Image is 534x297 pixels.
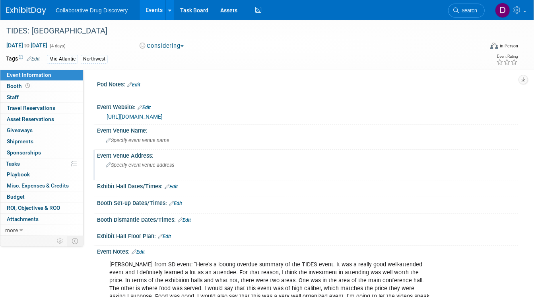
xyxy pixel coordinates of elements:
a: Event Information [0,70,83,80]
span: Booth not reserved yet [24,83,31,89]
div: Exhibit Hall Dates/Times: [97,180,518,191]
img: Daniel Castro [495,3,510,18]
div: Northwest [81,55,108,63]
span: Staff [7,94,19,100]
span: Misc. Expenses & Credits [7,182,69,189]
span: more [5,227,18,233]
span: Attachments [7,216,39,222]
span: Travel Reservations [7,105,55,111]
span: Event Information [7,72,51,78]
span: Giveaways [7,127,33,133]
img: ExhibitDay [6,7,46,15]
td: Personalize Event Tab Strip [53,236,67,246]
span: [DATE] [DATE] [6,42,48,49]
div: Event Format [443,41,518,53]
a: Asset Reservations [0,114,83,125]
a: Edit [158,234,171,239]
img: Format-Inperson.png [490,43,498,49]
div: Exhibit Hall Floor Plan: [97,230,518,240]
a: Booth [0,81,83,92]
a: Sponsorships [0,147,83,158]
span: Specify event venue name [106,137,169,143]
a: Edit [27,56,40,62]
span: to [23,42,31,49]
span: (4 days) [49,43,66,49]
div: Event Rating [496,55,518,59]
span: Booth [7,83,31,89]
a: [URL][DOMAIN_NAME] [107,113,163,120]
span: ROI, Objectives & ROO [7,205,60,211]
div: In-Person [499,43,518,49]
a: Misc. Expenses & Credits [0,180,83,191]
a: Search [448,4,485,18]
button: Considering [137,42,187,50]
span: Playbook [7,171,30,178]
span: Budget [7,193,25,200]
a: Budget [0,191,83,202]
a: more [0,225,83,236]
span: Sponsorships [7,149,41,156]
a: Edit [127,82,140,88]
span: Collaborative Drug Discovery [56,7,128,14]
a: Attachments [0,214,83,225]
a: Edit [169,201,182,206]
a: Staff [0,92,83,103]
a: Edit [178,217,191,223]
div: Event Venue Name: [97,125,518,135]
a: Giveaways [0,125,83,136]
a: Edit [165,184,178,190]
a: Shipments [0,136,83,147]
div: Pod Notes: [97,78,518,89]
span: Tasks [6,160,20,167]
div: Mid-Atlantic [47,55,78,63]
div: Event Notes: [97,246,518,256]
a: ROI, Objectives & ROO [0,203,83,213]
td: Toggle Event Tabs [67,236,83,246]
span: Asset Reservations [7,116,54,122]
td: Tags [6,55,40,64]
a: Edit [132,249,145,255]
a: Tasks [0,158,83,169]
div: Event Venue Address: [97,150,518,160]
div: TIDES: [GEOGRAPHIC_DATA] [4,24,474,38]
a: Edit [138,105,151,110]
span: Specify event venue address [106,162,174,168]
div: Booth Set-up Dates/Times: [97,197,518,207]
a: Travel Reservations [0,103,83,113]
span: Search [459,8,477,14]
a: Playbook [0,169,83,180]
span: Shipments [7,138,33,145]
div: Booth Dismantle Dates/Times: [97,214,518,224]
div: Event Website: [97,101,518,111]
